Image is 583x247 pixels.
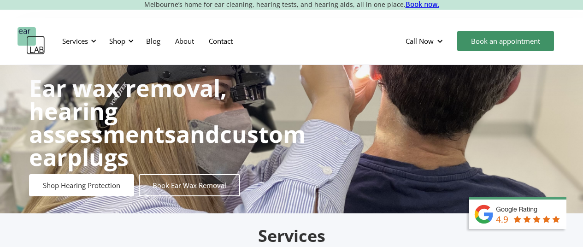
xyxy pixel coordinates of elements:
[109,36,125,46] div: Shop
[75,225,508,247] h2: Services
[29,76,306,169] h1: and
[398,27,453,55] div: Call Now
[406,36,434,46] div: Call Now
[29,174,134,196] a: Shop Hearing Protection
[201,28,240,54] a: Contact
[457,31,554,51] a: Book an appointment
[139,174,240,196] a: Book Ear Wax Removal
[139,28,168,54] a: Blog
[104,27,136,55] div: Shop
[62,36,88,46] div: Services
[168,28,201,54] a: About
[57,27,99,55] div: Services
[29,118,306,173] strong: custom earplugs
[18,27,45,55] a: home
[29,72,227,150] strong: Ear wax removal, hearing assessments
